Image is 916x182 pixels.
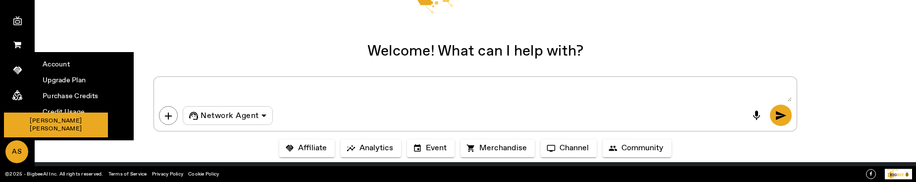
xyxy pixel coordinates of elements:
button: add [159,106,178,125]
a: AS [5,140,28,163]
span: Channel [560,143,589,153]
button: send [770,105,792,126]
li: Credit Usage [35,104,133,120]
tspan: r [892,169,893,171]
div: Welcome! What can I help with? [35,47,916,57]
span: AS [6,141,27,163]
div: [PERSON_NAME] [PERSON_NAME] [6,115,105,135]
span: Affiliate [298,143,327,153]
a: Terms of Service [108,171,147,178]
span: Community [621,143,663,153]
span: Merchandise [479,143,527,153]
tspan: owe [888,169,892,171]
tspan: P [887,169,889,171]
a: Privacy Policy [152,171,184,178]
span: Analytics [359,143,393,153]
span: Event [426,143,447,153]
a: ©2025 - BigbeeAI Inc. All rights reserved. [5,171,103,178]
li: Purchase Credits [35,88,133,104]
span: Network Agent [201,110,259,122]
button: Affiliate [279,139,335,157]
button: Analytics [341,139,401,157]
li: Account [35,57,133,72]
button: Channel [541,139,597,157]
span: send [775,110,787,121]
li: Upgrade Plan [35,72,133,88]
span: add [162,110,174,122]
button: Community [603,139,671,157]
tspan: ed By [893,169,898,171]
button: Event [407,139,455,157]
span: mic [751,110,763,121]
button: mic [746,105,767,126]
button: Merchandise [460,139,535,157]
a: Cookie Policy [188,171,219,178]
